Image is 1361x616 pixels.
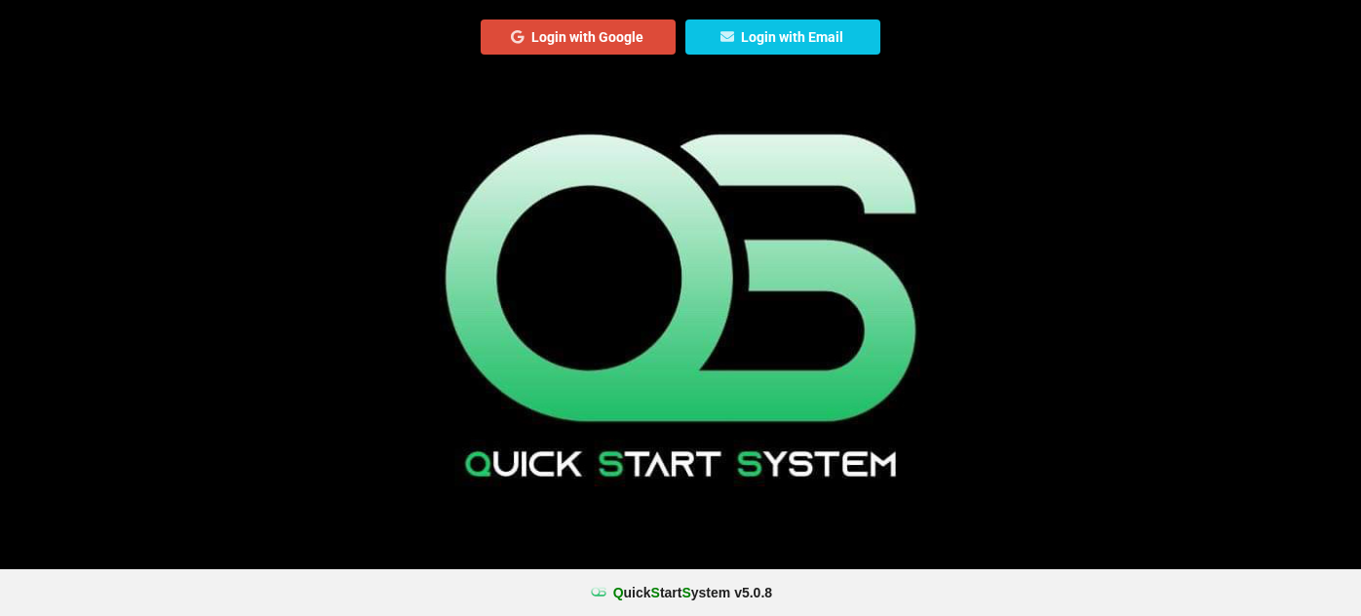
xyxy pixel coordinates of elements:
span: S [651,585,660,600]
span: S [681,585,690,600]
button: Login with Email [685,19,880,55]
button: Login with Google [481,19,676,55]
span: Q [613,585,624,600]
img: favicon.ico [589,583,608,602]
b: uick tart ystem v 5.0.8 [613,583,772,602]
